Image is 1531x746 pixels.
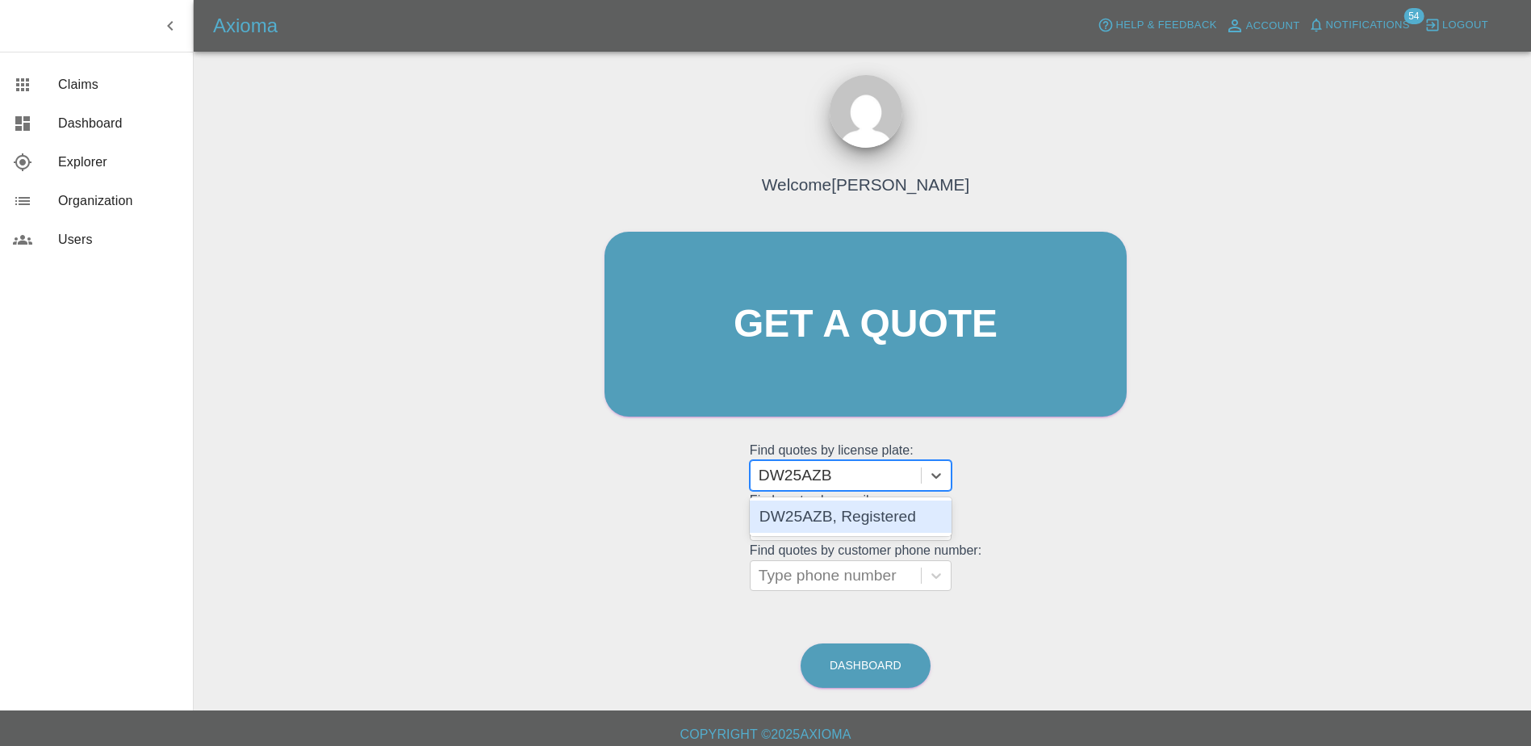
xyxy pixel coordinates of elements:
span: Notifications [1326,16,1410,35]
span: 54 [1403,8,1424,24]
span: Logout [1442,16,1488,35]
button: Help & Feedback [1094,13,1220,38]
grid: Find quotes by license plate: [750,443,981,491]
span: Dashboard [58,114,180,133]
h6: Copyright © 2025 Axioma [13,723,1518,746]
div: DW25AZB, Registered [750,501,952,533]
span: Help & Feedback [1115,16,1216,35]
h4: Welcome [PERSON_NAME] [762,172,969,197]
button: Notifications [1304,13,1414,38]
span: Claims [58,75,180,94]
a: Account [1221,13,1304,39]
span: Organization [58,191,180,211]
button: Logout [1420,13,1492,38]
grid: Find quotes by email: [750,493,981,541]
span: Account [1246,17,1300,36]
img: ... [830,75,902,148]
h5: Axioma [213,13,278,39]
a: Dashboard [801,643,931,688]
grid: Find quotes by customer phone number: [750,543,981,591]
a: Get a quote [604,232,1127,417]
span: Users [58,230,180,249]
span: Explorer [58,153,180,172]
